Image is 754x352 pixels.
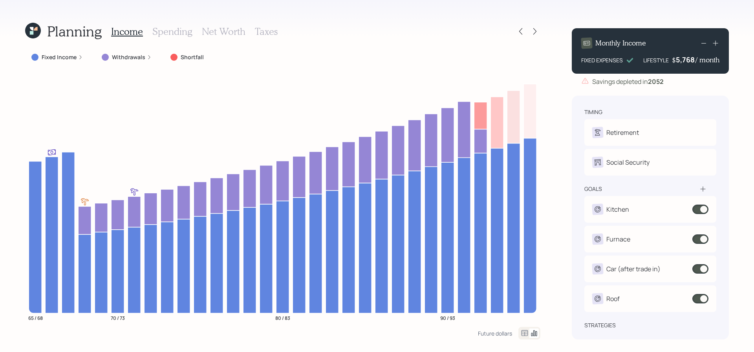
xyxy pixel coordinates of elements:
div: 5,768 [676,55,695,64]
tspan: 80 / 83 [275,314,290,321]
h3: Net Worth [202,26,245,37]
h3: Taxes [255,26,278,37]
label: Withdrawals [112,53,145,61]
h3: Spending [152,26,192,37]
h1: Planning [47,23,102,40]
label: Shortfall [181,53,204,61]
div: Savings depleted in [592,77,664,86]
div: Roof [606,294,620,303]
div: Kitchen [606,205,629,214]
div: Social Security [606,158,650,167]
b: 2052 [648,77,664,86]
div: LIFESTYLE [643,56,669,64]
h4: / month [695,56,719,64]
div: Retirement [606,128,639,137]
tspan: 90 / 93 [440,314,455,321]
div: strategies [584,321,616,329]
tspan: 65 / 68 [28,314,43,321]
div: Car (after trade in) [606,264,661,274]
h4: $ [672,56,676,64]
tspan: 70 / 73 [111,314,125,321]
div: Future dollars [478,330,512,337]
div: timing [584,108,602,116]
h3: Income [111,26,143,37]
div: FIXED EXPENSES [581,56,623,64]
div: Furnace [606,234,630,244]
h4: Monthly Income [595,39,646,47]
label: Fixed Income [42,53,77,61]
div: goals [584,185,602,193]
